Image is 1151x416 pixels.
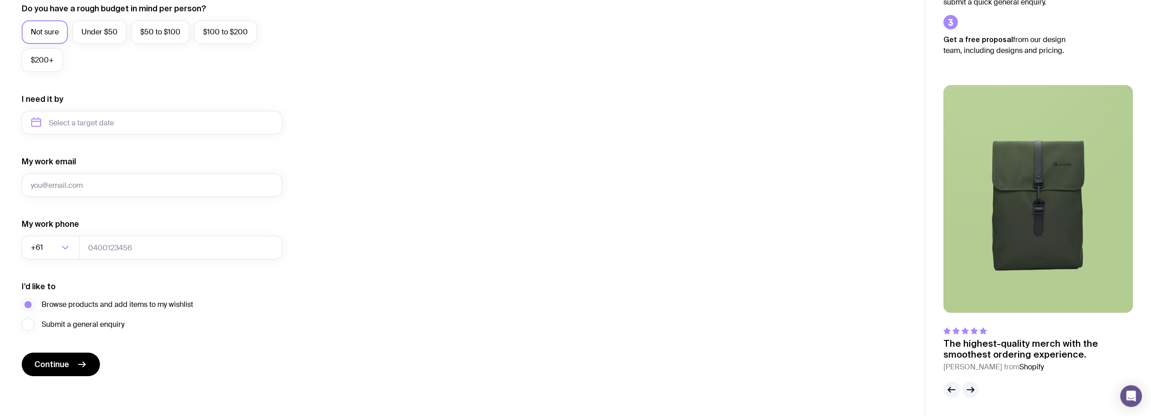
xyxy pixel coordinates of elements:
input: Search for option [45,236,59,259]
span: Shopify [1019,362,1044,372]
input: 0400123456 [79,236,282,259]
label: $200+ [22,48,63,72]
button: Continue [22,353,100,376]
span: Continue [34,359,69,370]
label: My work phone [22,219,79,230]
label: I need it by [22,94,63,105]
p: from our design team, including designs and pricing. [943,34,1079,56]
label: Not sure [22,20,68,44]
label: $50 to $100 [131,20,189,44]
label: Do you have a rough budget in mind per person? [22,3,206,14]
div: Search for option [22,236,80,259]
strong: Get a free proposal [943,35,1013,43]
p: The highest-quality merch with the smoothest ordering experience. [943,338,1133,360]
div: Open Intercom Messenger [1120,385,1142,407]
cite: [PERSON_NAME] from [943,362,1133,373]
label: $100 to $200 [194,20,257,44]
span: Submit a general enquiry [42,319,124,330]
span: Browse products and add items to my wishlist [42,299,193,310]
label: Under $50 [72,20,127,44]
span: +61 [31,236,45,259]
label: I’d like to [22,281,56,292]
input: Select a target date [22,111,282,134]
label: My work email [22,156,76,167]
input: you@email.com [22,173,282,197]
